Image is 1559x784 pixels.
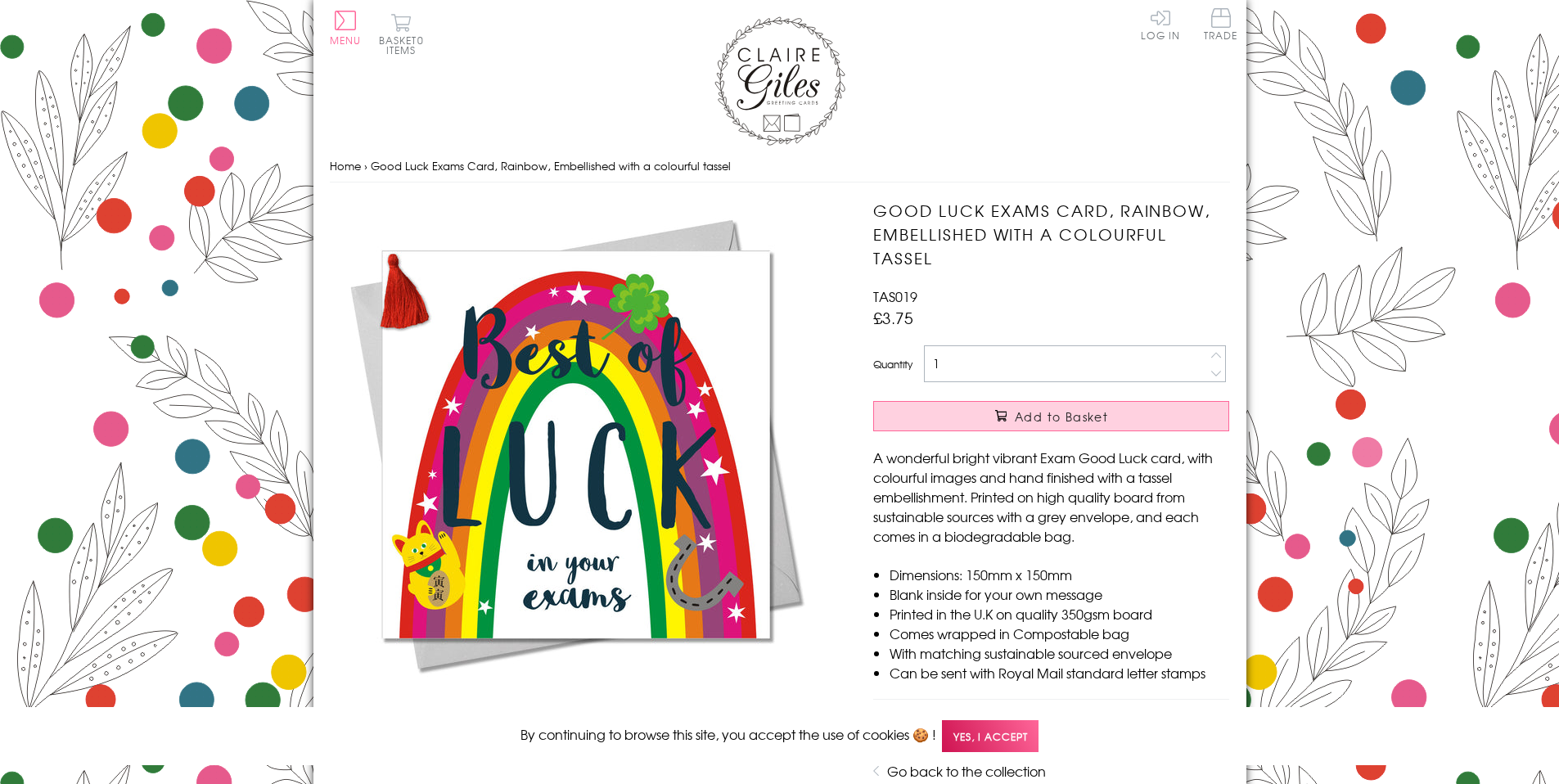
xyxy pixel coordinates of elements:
li: With matching sustainable sourced envelope [890,643,1229,663]
img: Claire Giles Greetings Cards [714,16,845,146]
p: A wonderful bright vibrant Exam Good Luck card, with colourful images and hand finished with a ta... [873,448,1229,546]
span: Trade [1204,8,1238,40]
a: Go back to the collection [887,761,1046,781]
li: Printed in the U.K on quality 350gsm board [890,604,1229,624]
a: Log In [1141,8,1180,40]
button: Basket0 items [379,13,424,55]
button: Add to Basket [873,401,1229,431]
span: £3.75 [873,306,913,329]
span: Yes, I accept [942,720,1039,752]
span: Menu [330,33,362,47]
h1: Good Luck Exams Card, Rainbow, Embellished with a colourful tassel [873,199,1229,269]
li: Dimensions: 150mm x 150mm [890,565,1229,584]
img: Good Luck Exams Card, Rainbow, Embellished with a colourful tassel [330,199,821,690]
li: Can be sent with Royal Mail standard letter stamps [890,663,1229,683]
label: Quantity [873,357,912,372]
nav: breadcrumbs [330,150,1230,183]
a: Home [330,158,361,173]
li: Comes wrapped in Compostable bag [890,624,1229,643]
a: Trade [1204,8,1238,43]
span: TAS019 [873,286,917,306]
span: 0 items [386,33,424,57]
span: › [364,158,367,173]
span: Add to Basket [1015,408,1108,425]
span: Good Luck Exams Card, Rainbow, Embellished with a colourful tassel [371,158,731,173]
li: Blank inside for your own message [890,584,1229,604]
button: Menu [330,11,362,45]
